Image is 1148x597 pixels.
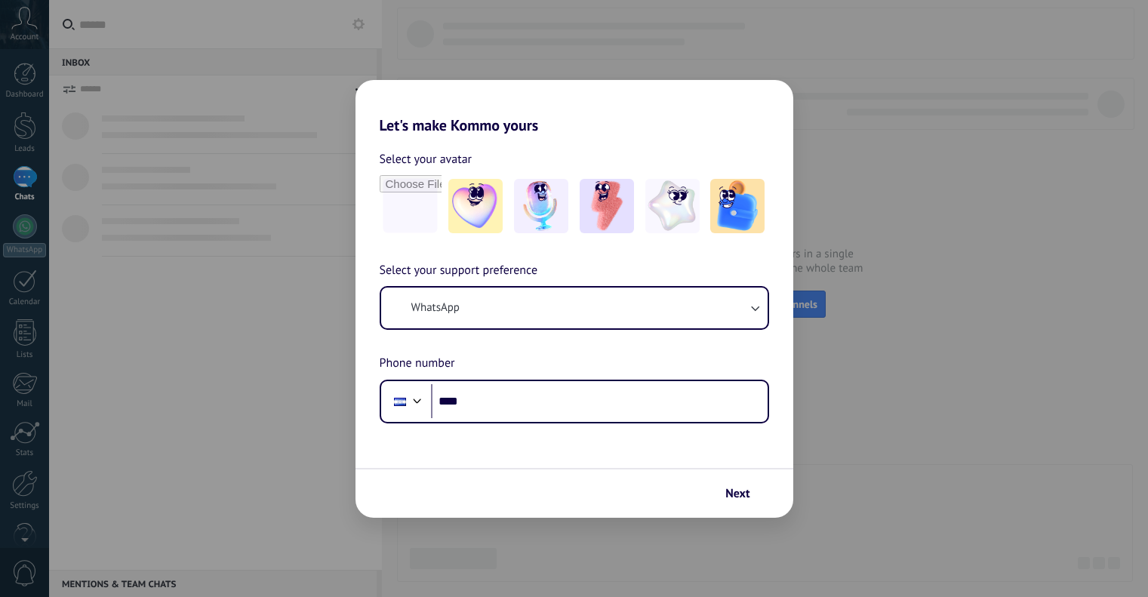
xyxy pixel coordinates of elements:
button: WhatsApp [381,288,768,328]
span: Next [725,488,749,499]
img: -4.jpeg [645,179,700,233]
span: WhatsApp [411,300,460,315]
img: -1.jpeg [448,179,503,233]
img: -2.jpeg [514,179,568,233]
button: Next [719,481,770,506]
div: Honduras: + 504 [386,386,414,417]
img: -5.jpeg [710,179,765,233]
span: Select your avatar [380,149,472,169]
span: Select your support preference [380,261,538,281]
h2: Let's make Kommo yours [355,80,793,134]
span: Phone number [380,354,455,374]
img: -3.jpeg [580,179,634,233]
